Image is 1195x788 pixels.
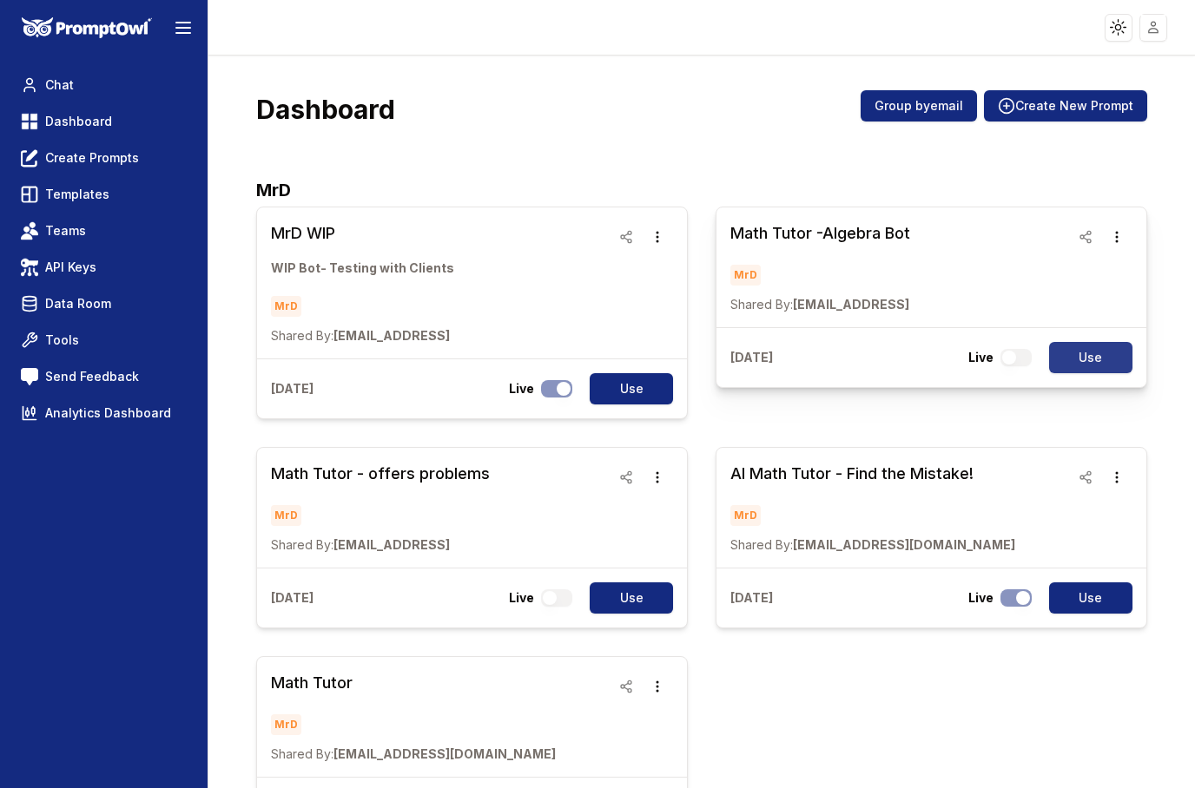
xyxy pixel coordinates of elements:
[984,90,1147,121] button: Create New Prompt
[45,259,96,276] span: API Keys
[271,589,314,607] p: [DATE]
[22,17,152,39] img: PromptOwl
[256,94,395,125] h3: Dashboard
[730,221,910,313] a: Math Tutor -Algebra BotMrDShared By:[EMAIL_ADDRESS]
[14,397,194,429] a: Analytics Dashboard
[14,179,194,210] a: Templates
[579,373,673,404] a: Use
[730,462,1015,486] h3: AI Math Tutor - Find the Mistake!
[590,582,673,614] button: Use
[271,671,556,695] h3: Math Tutor
[1049,342,1132,373] button: Use
[271,221,454,345] a: MrD WIPWIP Bot- Testing with ClientsMrDShared By:[EMAIL_ADDRESS]
[1039,342,1132,373] a: Use
[45,222,86,240] span: Teams
[271,536,490,554] p: [EMAIL_ADDRESS]
[271,259,454,277] p: WIP Bot- Testing with Clients
[14,361,194,392] a: Send Feedback
[271,327,454,345] p: [EMAIL_ADDRESS]
[45,186,109,203] span: Templates
[271,296,301,317] span: MrD
[730,349,773,366] p: [DATE]
[271,505,301,526] span: MrD
[271,746,333,761] span: Shared By:
[45,332,79,349] span: Tools
[271,221,454,246] h3: MrD WIP
[509,380,534,397] p: Live
[14,106,194,137] a: Dashboard
[14,325,194,356] a: Tools
[730,221,910,246] h3: Math Tutor -Algebra Bot
[14,215,194,246] a: Teams
[271,328,333,343] span: Shared By:
[590,373,673,404] button: Use
[21,368,38,385] img: feedback
[45,295,111,312] span: Data Room
[730,297,793,312] span: Shared By:
[1141,15,1166,40] img: placeholder-user.jpg
[271,537,333,552] span: Shared By:
[45,368,139,385] span: Send Feedback
[730,536,1015,554] p: [EMAIL_ADDRESS][DOMAIN_NAME]
[1049,582,1132,614] button: Use
[730,505,761,526] span: MrD
[256,177,1146,203] h2: MrD
[730,589,773,607] p: [DATE]
[14,142,194,174] a: Create Prompts
[45,76,74,94] span: Chat
[509,589,534,607] p: Live
[45,113,112,130] span: Dashboard
[45,149,139,167] span: Create Prompts
[271,462,490,486] h3: Math Tutor - offers problems
[579,582,673,614] a: Use
[1039,582,1132,614] a: Use
[730,537,793,552] span: Shared By:
[14,69,194,101] a: Chat
[271,380,314,397] p: [DATE]
[861,90,977,121] button: Group byemail
[730,265,761,286] span: MrD
[271,714,301,735] span: MrD
[968,589,994,607] p: Live
[14,252,194,283] a: API Keys
[271,671,556,763] a: Math TutorMrDShared By:[EMAIL_ADDRESS][DOMAIN_NAME]
[271,462,490,554] a: Math Tutor - offers problemsMrDShared By:[EMAIL_ADDRESS]
[45,404,171,422] span: Analytics Dashboard
[14,288,194,319] a: Data Room
[730,462,1015,554] a: AI Math Tutor - Find the Mistake!MrDShared By:[EMAIL_ADDRESS][DOMAIN_NAME]
[271,745,556,763] p: [EMAIL_ADDRESS][DOMAIN_NAME]
[730,296,910,313] p: [EMAIL_ADDRESS]
[968,349,994,366] p: Live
